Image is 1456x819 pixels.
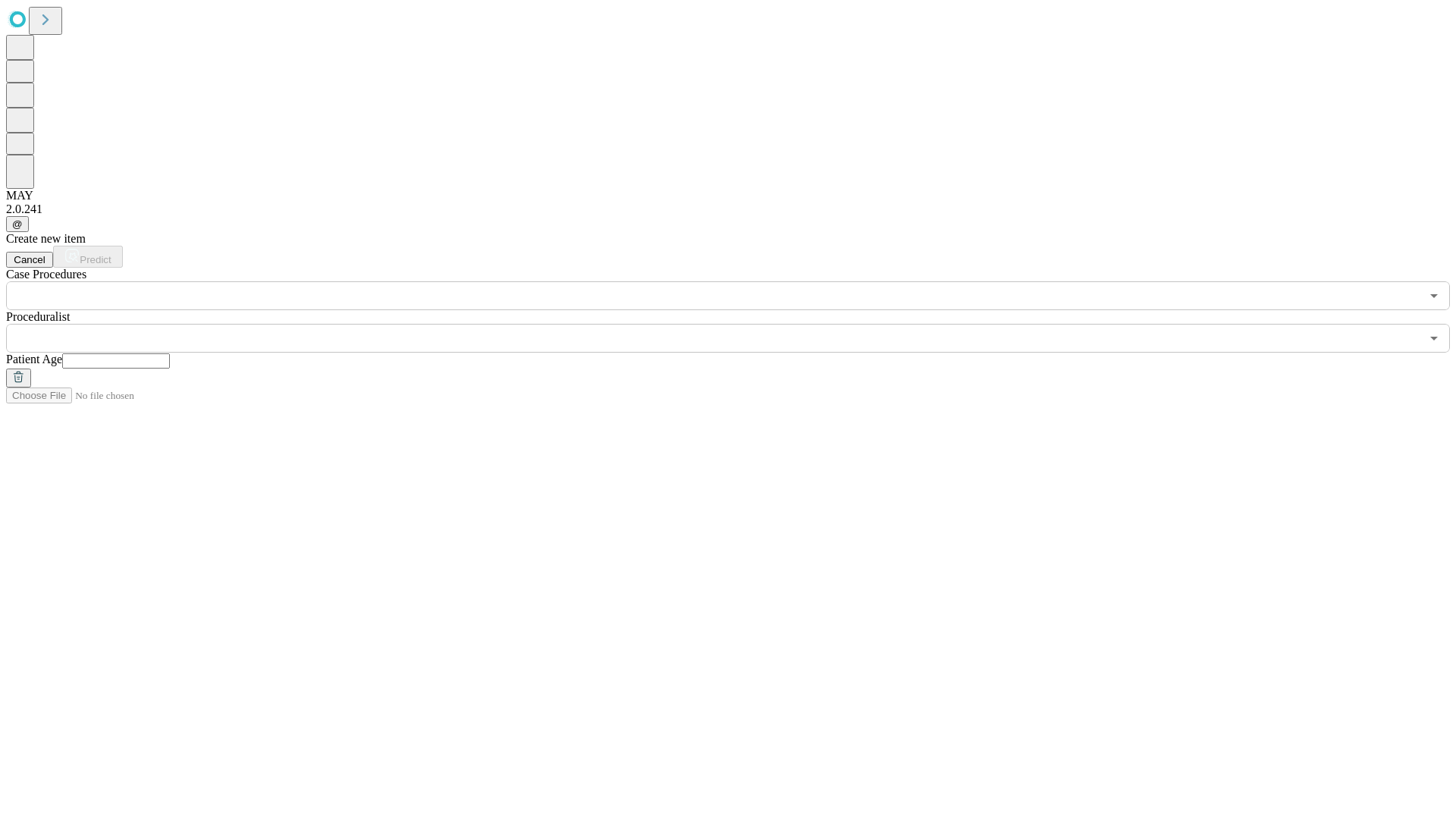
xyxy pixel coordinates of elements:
[14,254,45,265] span: Cancel
[53,246,123,268] button: Predict
[80,254,111,265] span: Predict
[6,310,70,323] span: Proceduralist
[6,189,1450,202] div: MAY
[6,268,86,281] span: Scheduled Procedure
[6,202,1450,216] div: 2.0.241
[6,232,86,245] span: Create new item
[6,252,53,268] button: Cancel
[12,218,23,230] span: @
[6,216,29,232] button: @
[1423,328,1445,349] button: Open
[1423,285,1445,306] button: Open
[6,353,62,366] span: Patient Age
